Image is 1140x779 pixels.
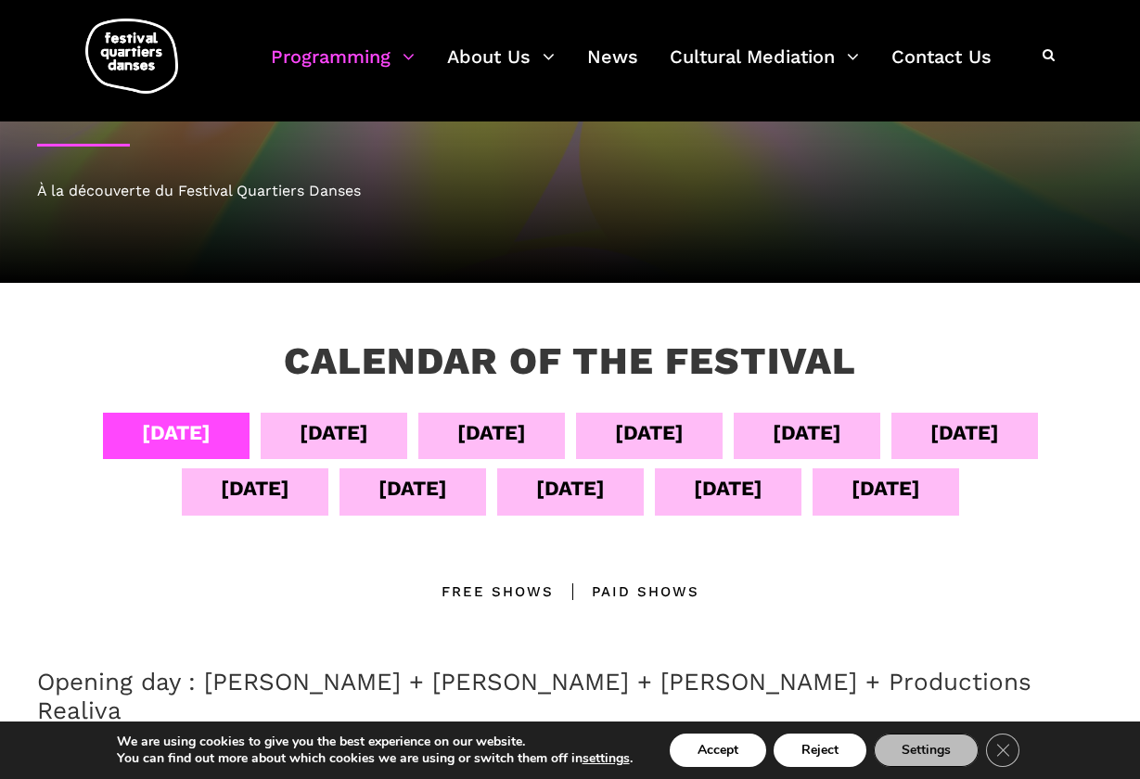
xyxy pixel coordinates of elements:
[117,750,633,767] p: You can find out more about which cookies we are using or switch them off in .
[930,416,999,449] div: [DATE]
[583,750,630,767] button: settings
[284,338,856,385] h3: Calendar of the Festival
[536,472,605,504] div: [DATE]
[670,41,859,96] a: Cultural Mediation
[773,416,841,449] div: [DATE]
[852,472,920,504] div: [DATE]
[615,416,684,449] div: [DATE]
[774,734,866,767] button: Reject
[986,734,1019,767] button: Close GDPR Cookie Banner
[378,472,447,504] div: [DATE]
[221,472,289,504] div: [DATE]
[554,581,699,603] div: Paid shows
[117,734,633,750] p: We are using cookies to give you the best experience on our website.
[300,416,368,449] div: [DATE]
[874,734,979,767] button: Settings
[37,179,1103,203] div: À la découverte du Festival Quartiers Danses
[694,472,762,504] div: [DATE]
[37,668,1031,724] a: Opening day : [PERSON_NAME] + [PERSON_NAME] + [PERSON_NAME] + Productions Realiva
[891,41,992,96] a: Contact Us
[457,416,526,449] div: [DATE]
[447,41,555,96] a: About Us
[142,416,211,449] div: [DATE]
[670,734,766,767] button: Accept
[85,19,178,94] img: logo-fqd-med
[587,41,638,96] a: News
[442,581,554,603] div: Free Shows
[271,41,415,96] a: Programming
